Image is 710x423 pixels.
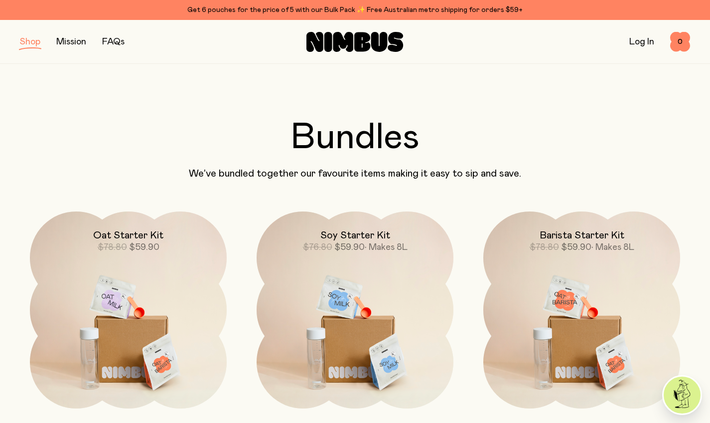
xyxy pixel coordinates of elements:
h2: Soy Starter Kit [320,229,390,241]
button: 0 [670,32,690,52]
span: $78.80 [98,243,127,252]
h2: Barista Starter Kit [540,229,624,241]
span: • Makes 8L [591,243,634,252]
div: Get 6 pouches for the price of 5 with our Bulk Pack ✨ Free Australian metro shipping for orders $59+ [20,4,690,16]
p: We’ve bundled together our favourite items making it easy to sip and save. [20,168,690,180]
a: Log In [629,37,654,46]
a: Soy Starter Kit$76.80$59.90• Makes 8L [257,211,453,409]
img: agent [664,377,701,414]
span: $59.90 [334,243,365,252]
h2: Oat Starter Kit [93,229,163,241]
a: FAQs [102,37,125,46]
span: • Makes 8L [365,243,408,252]
span: $59.90 [561,243,591,252]
span: $76.80 [303,243,332,252]
a: Mission [56,37,86,46]
a: Oat Starter Kit$78.80$59.90 [30,211,227,409]
span: $78.80 [530,243,559,252]
a: Barista Starter Kit$78.80$59.90• Makes 8L [483,211,680,409]
h2: Bundles [20,120,690,156]
span: $59.90 [129,243,159,252]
